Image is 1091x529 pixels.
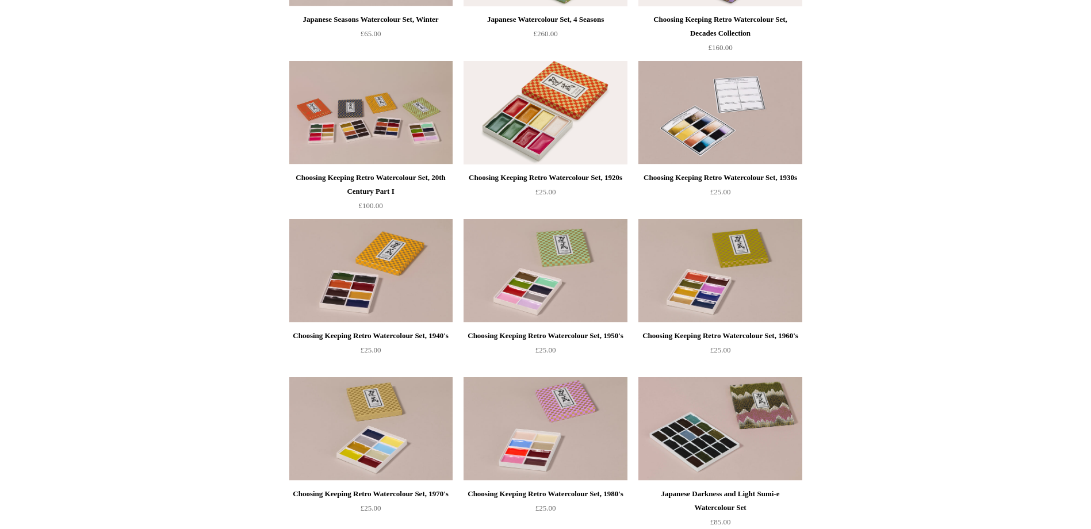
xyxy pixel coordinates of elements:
[464,61,627,164] a: Choosing Keeping Retro Watercolour Set, 1920s Choosing Keeping Retro Watercolour Set, 1920s
[638,219,802,323] img: Choosing Keeping Retro Watercolour Set, 1960's
[466,329,624,343] div: Choosing Keeping Retro Watercolour Set, 1950's
[641,487,799,515] div: Japanese Darkness and Light Sumi-e Watercolour Set
[638,377,802,481] a: Japanese Darkness and Light Sumi-e Watercolour Set Japanese Darkness and Light Sumi-e Watercolour...
[638,219,802,323] a: Choosing Keeping Retro Watercolour Set, 1960's Choosing Keeping Retro Watercolour Set, 1960's
[533,29,557,38] span: £260.00
[464,219,627,323] a: Choosing Keeping Retro Watercolour Set, 1950's Choosing Keeping Retro Watercolour Set, 1950's
[358,201,382,210] span: £100.00
[638,13,802,60] a: Choosing Keeping Retro Watercolour Set, Decades Collection £160.00
[710,517,731,526] span: £85.00
[289,329,453,376] a: Choosing Keeping Retro Watercolour Set, 1940's £25.00
[464,377,627,481] img: Choosing Keeping Retro Watercolour Set, 1980's
[466,487,624,501] div: Choosing Keeping Retro Watercolour Set, 1980's
[638,171,802,218] a: Choosing Keeping Retro Watercolour Set, 1930s £25.00
[292,487,450,501] div: Choosing Keeping Retro Watercolour Set, 1970's
[464,219,627,323] img: Choosing Keeping Retro Watercolour Set, 1950's
[289,219,453,323] a: Choosing Keeping Retro Watercolour Set, 1940's Choosing Keeping Retro Watercolour Set, 1940's
[638,329,802,376] a: Choosing Keeping Retro Watercolour Set, 1960's £25.00
[638,61,802,164] a: Choosing Keeping Retro Watercolour Set, 1930s Choosing Keeping Retro Watercolour Set, 1930s
[289,171,453,218] a: Choosing Keeping Retro Watercolour Set, 20th Century Part I £100.00
[361,29,381,38] span: £65.00
[289,377,453,481] img: Choosing Keeping Retro Watercolour Set, 1970's
[466,171,624,185] div: Choosing Keeping Retro Watercolour Set, 1920s
[464,171,627,218] a: Choosing Keeping Retro Watercolour Set, 1920s £25.00
[466,13,624,26] div: Japanese Watercolour Set, 4 Seasons
[289,61,453,164] a: Choosing Keeping Retro Watercolour Set, 20th Century Part I Choosing Keeping Retro Watercolour Se...
[289,377,453,481] a: Choosing Keeping Retro Watercolour Set, 1970's Choosing Keeping Retro Watercolour Set, 1970's
[710,346,731,354] span: £25.00
[289,61,453,164] img: Choosing Keeping Retro Watercolour Set, 20th Century Part I
[464,377,627,481] a: Choosing Keeping Retro Watercolour Set, 1980's Choosing Keeping Retro Watercolour Set, 1980's
[292,329,450,343] div: Choosing Keeping Retro Watercolour Set, 1940's
[361,346,381,354] span: £25.00
[464,13,627,60] a: Japanese Watercolour Set, 4 Seasons £260.00
[292,13,450,26] div: Japanese Seasons Watercolour Set, Winter
[535,187,556,196] span: £25.00
[641,13,799,40] div: Choosing Keeping Retro Watercolour Set, Decades Collection
[289,219,453,323] img: Choosing Keeping Retro Watercolour Set, 1940's
[464,61,627,164] img: Choosing Keeping Retro Watercolour Set, 1920s
[708,43,732,52] span: £160.00
[464,329,627,376] a: Choosing Keeping Retro Watercolour Set, 1950's £25.00
[641,171,799,185] div: Choosing Keeping Retro Watercolour Set, 1930s
[535,504,556,512] span: £25.00
[289,13,453,60] a: Japanese Seasons Watercolour Set, Winter £65.00
[535,346,556,354] span: £25.00
[292,171,450,198] div: Choosing Keeping Retro Watercolour Set, 20th Century Part I
[641,329,799,343] div: Choosing Keeping Retro Watercolour Set, 1960's
[710,187,731,196] span: £25.00
[361,504,381,512] span: £25.00
[638,61,802,164] img: Choosing Keeping Retro Watercolour Set, 1930s
[638,377,802,481] img: Japanese Darkness and Light Sumi-e Watercolour Set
